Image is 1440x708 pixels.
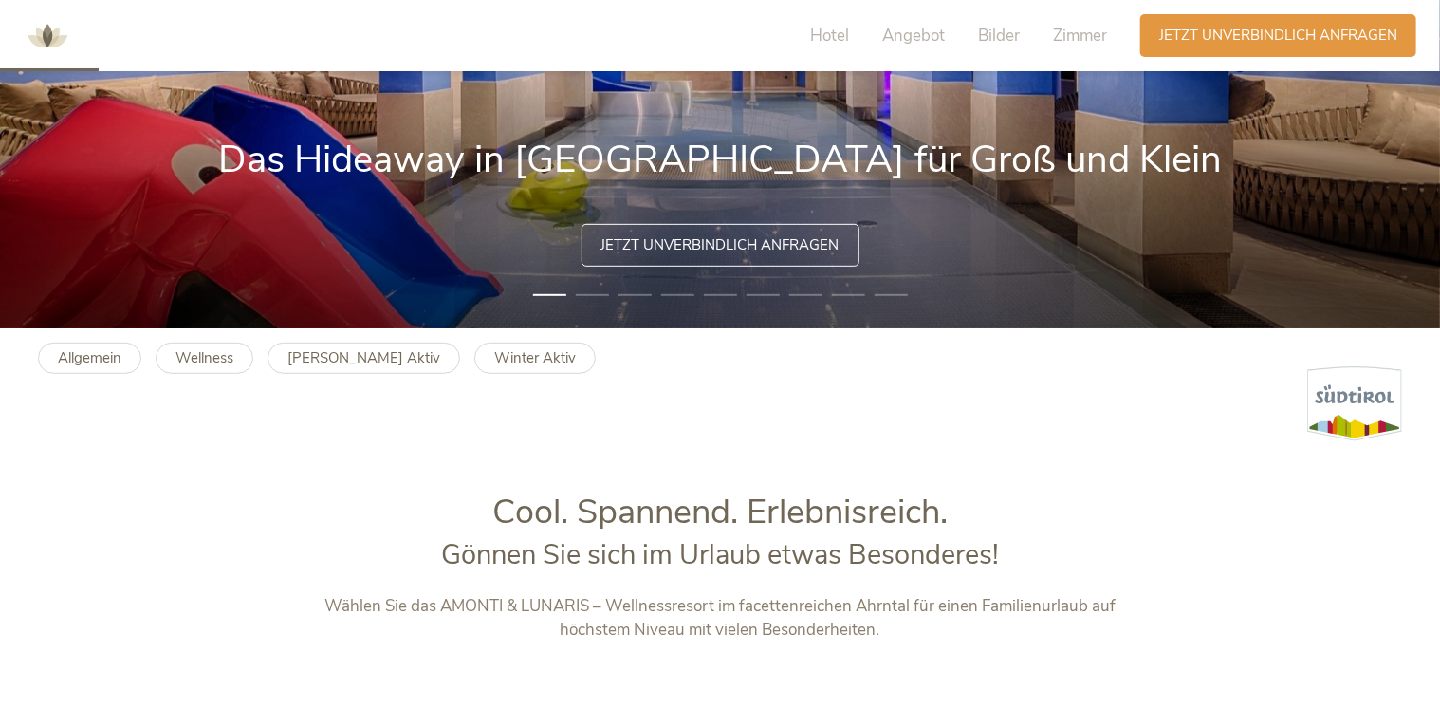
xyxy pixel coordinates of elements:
[810,25,849,47] span: Hotel
[38,343,141,374] a: Allgemein
[156,343,253,374] a: Wellness
[1053,25,1107,47] span: Zimmer
[268,343,460,374] a: [PERSON_NAME] Aktiv
[882,25,945,47] span: Angebot
[287,348,440,367] b: [PERSON_NAME] Aktiv
[175,348,233,367] b: Wellness
[324,594,1117,643] p: Wählen Sie das AMONTI & LUNARIS – Wellnessresort im facettenreichen Ahrntal für einen Familienurl...
[58,348,121,367] b: Allgemein
[492,489,948,535] span: Cool. Spannend. Erlebnisreich.
[19,8,76,65] img: AMONTI & LUNARIS Wellnessresort
[978,25,1020,47] span: Bilder
[1159,26,1397,46] span: Jetzt unverbindlich anfragen
[474,343,596,374] a: Winter Aktiv
[441,536,999,573] span: Gönnen Sie sich im Urlaub etwas Besonderes!
[19,28,76,42] a: AMONTI & LUNARIS Wellnessresort
[494,348,576,367] b: Winter Aktiv
[1307,366,1402,441] img: Südtirol
[601,235,840,255] span: Jetzt unverbindlich anfragen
